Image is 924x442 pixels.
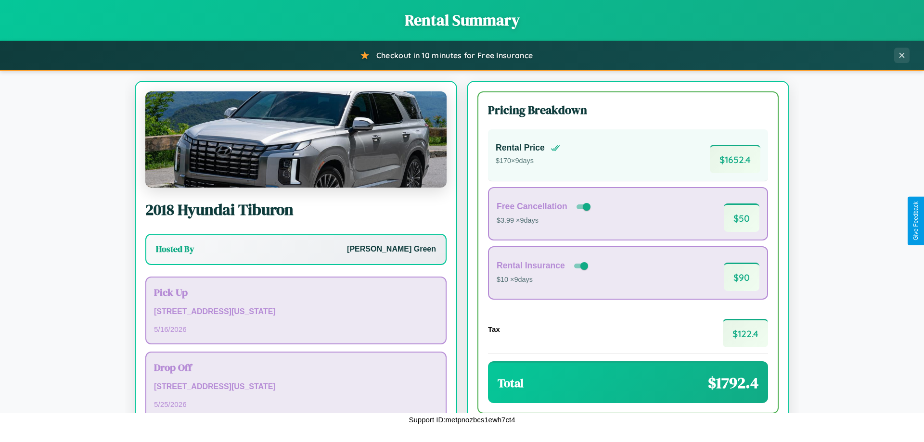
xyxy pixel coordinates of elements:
[10,10,914,31] h1: Rental Summary
[497,261,565,271] h4: Rental Insurance
[376,51,533,60] span: Checkout in 10 minutes for Free Insurance
[497,202,567,212] h4: Free Cancellation
[154,323,438,336] p: 5 / 16 / 2026
[708,372,758,393] span: $ 1792.4
[496,155,560,167] p: $ 170 × 9 days
[497,274,590,286] p: $10 × 9 days
[154,380,438,394] p: [STREET_ADDRESS][US_STATE]
[154,305,438,319] p: [STREET_ADDRESS][US_STATE]
[409,413,515,426] p: Support ID: metpnozbcs1ewh7ct4
[145,91,447,188] img: Hyundai Tiburon
[488,102,768,118] h3: Pricing Breakdown
[145,199,447,220] h2: 2018 Hyundai Tiburon
[154,360,438,374] h3: Drop Off
[497,215,592,227] p: $3.99 × 9 days
[723,319,768,347] span: $ 122.4
[347,242,436,256] p: [PERSON_NAME] Green
[912,202,919,240] div: Give Feedback
[498,375,524,391] h3: Total
[488,325,500,333] h4: Tax
[724,203,759,232] span: $ 50
[496,143,545,153] h4: Rental Price
[154,398,438,411] p: 5 / 25 / 2026
[724,263,759,291] span: $ 90
[154,285,438,299] h3: Pick Up
[156,243,194,255] h3: Hosted By
[710,145,760,173] span: $ 1652.4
